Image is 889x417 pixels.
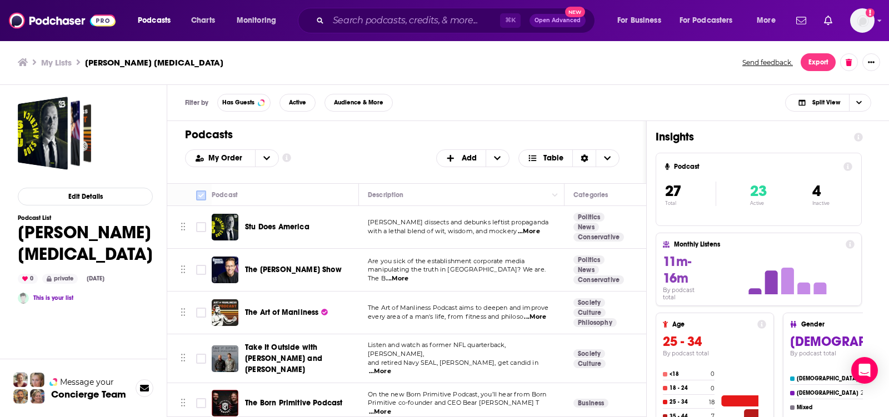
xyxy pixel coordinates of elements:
[797,390,858,396] h4: [DEMOGRAPHIC_DATA]
[138,13,171,28] span: Podcasts
[212,345,238,372] img: Take It Outside with Jay Cutler and Sam Mackey
[245,398,342,408] span: The Born Primitive Podcast
[196,308,206,318] span: Toggle select row
[368,304,548,312] span: The Art of Manliness Podcast aims to deepen and improve
[18,293,29,304] a: Kelly Teemer
[851,357,878,384] div: Open Intercom Messenger
[196,222,206,232] span: Toggle select row
[665,182,681,200] span: 27
[18,214,153,222] h3: Podcast List
[801,53,836,71] button: Export
[368,227,517,235] span: with a lethal blend of wit, wisdom, and mockery
[850,8,875,33] span: Logged in as TeemsPR
[436,149,510,167] button: + Add
[573,399,608,408] a: Business
[573,275,624,284] a: Conservative
[518,227,540,236] span: ...More
[750,200,767,206] p: Active
[196,398,206,408] span: Toggle select row
[13,373,28,387] img: Sydney Profile
[245,222,309,233] a: Stu Does America
[179,395,187,411] button: Move
[663,253,691,287] span: 11m-16m
[368,218,548,226] span: [PERSON_NAME] dissects and debunks leftist propaganda
[518,149,620,167] button: Choose View
[245,398,342,409] a: The Born Primitive Podcast
[665,200,716,206] p: Total
[670,399,707,405] h4: 25 - 34
[368,313,523,320] span: every area of a man's life, from fitness and philoso
[674,240,841,248] h4: Monthly Listens
[866,8,875,17] svg: Add a profile image
[812,200,830,206] p: Inactive
[18,274,38,284] div: 0
[179,304,187,321] button: Move
[711,385,715,392] h4: 0
[328,12,500,29] input: Search podcasts, credits, & more...
[739,58,796,67] button: Send feedback.
[130,12,185,29] button: open menu
[33,294,73,302] a: This is your list
[861,389,867,396] h4: 26
[184,12,222,29] a: Charts
[663,350,766,357] h4: By podcast total
[386,274,408,283] span: ...More
[565,7,585,17] span: New
[18,97,91,170] span: Richard Digital Addiction
[279,94,316,112] button: Active
[41,57,72,68] a: My Lists
[212,257,238,283] img: The Benny Show
[9,10,116,31] img: Podchaser - Follow, Share and Rate Podcasts
[617,13,661,28] span: For Business
[663,287,708,301] h4: By podcast total
[543,154,563,162] span: Table
[643,189,656,202] button: Column Actions
[368,265,546,282] span: manipulating the truth in [GEOGRAPHIC_DATA]? We are. The B
[60,376,114,388] span: Message your
[850,8,875,33] img: User Profile
[573,308,606,317] a: Culture
[30,389,44,404] img: Barbara Profile
[18,222,153,265] h1: [PERSON_NAME] [MEDICAL_DATA]
[289,99,306,105] span: Active
[711,370,715,378] h4: 0
[812,182,821,200] span: 4
[535,18,581,23] span: Open Advanced
[672,320,753,328] h4: Age
[237,13,276,28] span: Monitoring
[573,265,599,274] a: News
[51,389,126,400] h3: Concierge Team
[672,12,749,29] button: open menu
[212,214,238,240] img: Stu Does America
[663,333,766,350] h3: 25 - 34
[610,12,675,29] button: open menu
[245,308,318,317] span: The Art of Manliness
[191,13,215,28] span: Charts
[186,154,255,162] button: open menu
[573,359,606,368] a: Culture
[792,11,811,30] a: Show notifications dropdown
[245,342,355,375] a: Take It Outside with [PERSON_NAME] and [PERSON_NAME]
[862,53,880,71] button: Show More Button
[812,99,840,105] span: Split View
[820,11,837,30] a: Show notifications dropdown
[212,299,238,326] img: The Art of Manliness
[573,298,605,307] a: Society
[245,265,342,274] span: The [PERSON_NAME] Show
[245,343,322,374] span: Take It Outside with [PERSON_NAME] and [PERSON_NAME]
[656,130,845,144] h1: Insights
[179,219,187,235] button: Move
[785,94,871,112] button: Choose View
[500,13,521,28] span: ⌘ K
[217,94,271,112] button: Has Guests
[750,182,767,200] span: 23
[185,128,620,142] h1: Podcasts
[368,257,525,265] span: Are you sick of the establishment corporate media
[572,150,596,167] div: Sort Direction
[368,399,539,406] span: Primitive co-founder and CEO Bear [PERSON_NAME] T
[524,313,546,321] span: ...More
[179,262,187,278] button: Move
